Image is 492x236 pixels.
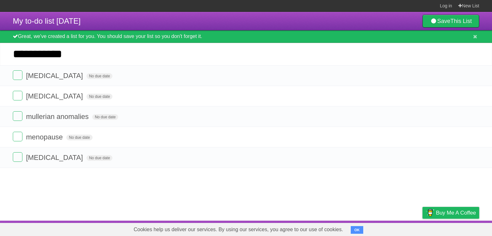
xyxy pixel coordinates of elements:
span: Cookies help us deliver our services. By using our services, you agree to our use of cookies. [127,223,349,236]
span: Buy me a coffee [436,207,476,218]
img: Buy me a coffee [426,207,434,218]
span: No due date [66,135,92,140]
label: Done [13,70,22,80]
span: [MEDICAL_DATA] [26,72,85,80]
a: SaveThis List [422,15,479,28]
span: No due date [92,114,118,120]
button: OK [351,226,363,234]
span: No due date [86,94,112,99]
a: Buy me a coffee [422,207,479,219]
label: Done [13,152,22,162]
span: mullerian anomalies [26,113,90,121]
b: This List [450,18,472,24]
span: No due date [86,73,112,79]
span: No due date [86,155,112,161]
a: Terms [392,222,406,234]
label: Done [13,111,22,121]
span: [MEDICAL_DATA] [26,153,85,161]
a: Suggest a feature [439,222,479,234]
span: menopause [26,133,64,141]
label: Done [13,91,22,100]
span: My to-do list [DATE] [13,17,81,25]
a: Privacy [414,222,431,234]
a: Developers [358,222,384,234]
span: [MEDICAL_DATA] [26,92,85,100]
label: Done [13,132,22,141]
a: About [337,222,351,234]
